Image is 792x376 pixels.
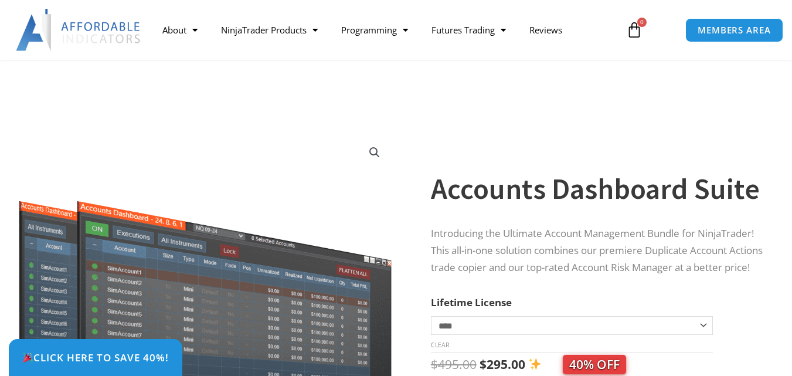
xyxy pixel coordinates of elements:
[420,16,518,43] a: Futures Trading
[151,16,209,43] a: About
[23,353,33,363] img: 🎉
[16,9,142,51] img: LogoAI | Affordable Indicators – NinjaTrader
[431,225,763,276] p: Introducing the Ultimate Account Management Bundle for NinjaTrader! This all-in-one solution comb...
[9,339,182,376] a: 🎉Click Here to save 40%!
[364,142,385,163] a: View full-screen image gallery
[431,168,763,209] h1: Accounts Dashboard Suite
[518,16,574,43] a: Reviews
[637,18,647,27] span: 0
[22,353,169,363] span: Click Here to save 40%!
[431,296,512,309] label: Lifetime License
[329,16,420,43] a: Programming
[698,26,771,35] span: MEMBERS AREA
[685,18,783,42] a: MEMBERS AREA
[209,16,329,43] a: NinjaTrader Products
[151,16,618,43] nav: Menu
[609,13,660,47] a: 0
